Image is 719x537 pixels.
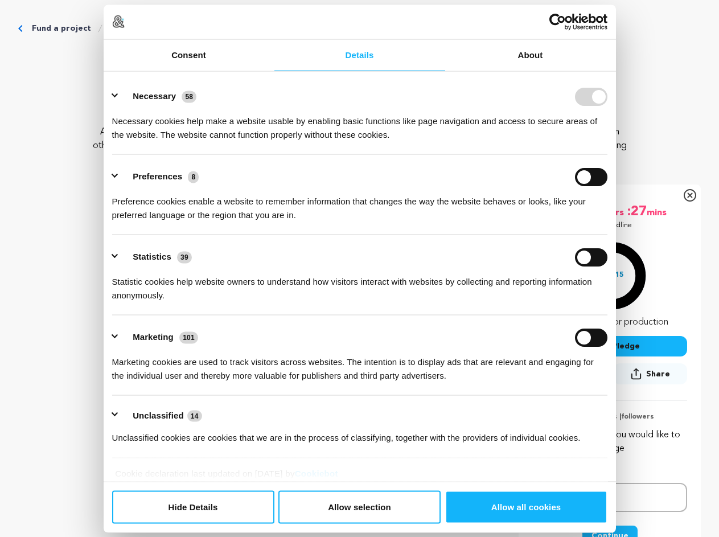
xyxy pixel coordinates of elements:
button: Share [613,363,687,384]
button: Unclassified (14) [112,408,209,423]
label: Marketing [133,332,174,342]
div: Breadcrumb [18,23,701,34]
div: Cookie declaration last updated on [DATE] by [106,466,613,489]
div: Preference cookies enable a website to remember information that changes the way the website beha... [112,186,607,222]
button: Preferences (8) [112,167,206,186]
span: :27 [626,203,647,221]
button: Necessary (58) [112,87,204,105]
a: About [445,39,616,71]
button: Allow all cookies [445,490,607,523]
span: 39 [177,252,192,263]
img: logo [112,15,125,28]
a: Consent [104,39,274,71]
p: [GEOGRAPHIC_DATA], [US_STATE] | Film Short [18,89,701,103]
span: Share [646,368,670,380]
label: Preferences [133,171,182,181]
p: Sci-Fi, Romantic Comedy [18,103,701,116]
button: Hide Details [112,490,274,523]
span: 8 [188,171,199,183]
p: A near future love story. Divorce-bound [PERSON_NAME] & [PERSON_NAME] pop a 24-hour mind-swap pil... [87,125,632,166]
label: Statistics [133,252,171,261]
div: Statistic cookies help website owners to understand how visitors interact with websites by collec... [112,266,607,302]
a: Cookiebot [295,468,338,478]
button: Allow selection [278,490,441,523]
div: Unclassified cookies are cookies that we are in the process of classifying, together with the pro... [112,423,607,445]
span: hrs [610,203,626,221]
span: 14 [187,410,202,421]
p: Switches [18,52,701,80]
div: Necessary cookies help make a website usable by enabling basic functions like page navigation and... [112,105,607,141]
div: Marketing cookies are used to track visitors across websites. The intention is to display ads tha... [112,346,607,382]
a: Details [274,39,445,71]
span: Share [613,363,687,389]
label: Necessary [133,91,176,101]
button: Statistics (39) [112,248,199,266]
span: 101 [179,332,198,343]
button: Marketing (101) [112,328,206,346]
a: Fund a project [32,23,91,34]
span: mins [647,203,669,221]
a: Usercentrics Cookiebot - opens in a new window [508,13,607,30]
span: 58 [182,91,196,103]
